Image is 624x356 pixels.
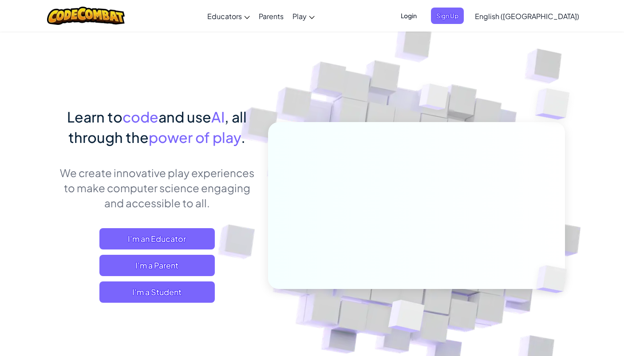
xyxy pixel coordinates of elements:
[288,4,319,28] a: Play
[395,8,422,24] button: Login
[158,108,211,126] span: and use
[67,108,122,126] span: Learn to
[99,281,215,303] button: I'm a Student
[403,66,466,132] img: Overlap cubes
[203,4,254,28] a: Educators
[517,67,594,142] img: Overlap cubes
[59,165,255,210] p: We create innovative play experiences to make computer science engaging and accessible to all.
[99,228,215,249] a: I'm an Educator
[122,108,158,126] span: code
[470,4,584,28] a: English ([GEOGRAPHIC_DATA])
[241,128,245,146] span: .
[431,8,464,24] button: Sign Up
[47,7,125,25] img: CodeCombat logo
[292,12,307,21] span: Play
[99,255,215,276] a: I'm a Parent
[367,281,446,355] img: Overlap cubes
[521,247,588,312] img: Overlap cubes
[475,12,579,21] span: English ([GEOGRAPHIC_DATA])
[149,128,241,146] span: power of play
[254,4,288,28] a: Parents
[211,108,225,126] span: AI
[207,12,242,21] span: Educators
